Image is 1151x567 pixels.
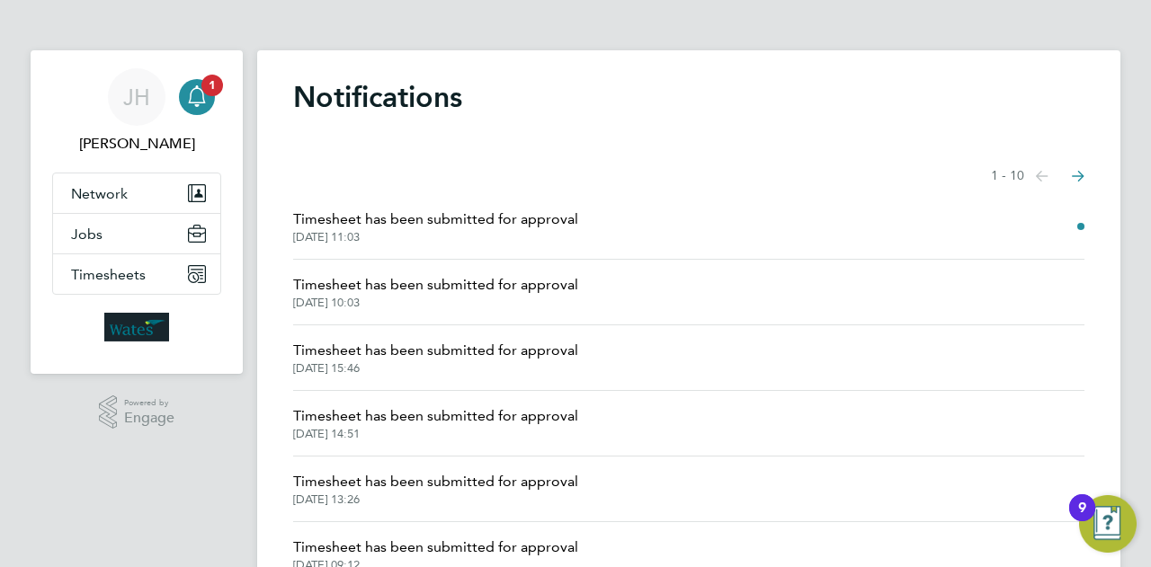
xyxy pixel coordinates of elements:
span: 1 - 10 [991,167,1024,185]
span: [DATE] 10:03 [293,296,578,310]
button: Open Resource Center, 9 new notifications [1079,495,1137,553]
a: Timesheet has been submitted for approval[DATE] 10:03 [293,274,578,310]
span: Powered by [124,395,174,411]
span: JH [123,85,150,109]
a: JH[PERSON_NAME] [52,68,221,155]
a: Go to home page [52,313,221,341]
button: Timesheets [53,254,220,294]
span: Timesheet has been submitted for approval [293,274,578,296]
span: Timesheet has been submitted for approval [293,536,578,558]
span: [DATE] 11:03 [293,230,578,244]
span: Timesheet has been submitted for approval [293,471,578,492]
button: Jobs [53,214,220,253]
a: Timesheet has been submitted for approval[DATE] 11:03 [293,208,578,244]
span: Jobs [71,226,103,243]
span: Network [71,185,128,202]
span: Engage [124,411,174,426]
span: James Hunter [52,133,221,155]
span: Timesheet has been submitted for approval [293,208,578,230]
img: wates-logo-retina.png [104,313,169,341]
a: Timesheet has been submitted for approval[DATE] 13:26 [293,471,578,507]
a: Powered byEngage [99,395,175,430]
div: 9 [1078,508,1086,531]
span: Timesheet has been submitted for approval [293,405,578,427]
nav: Main navigation [31,50,243,374]
span: 1 [201,75,223,96]
a: Timesheet has been submitted for approval[DATE] 14:51 [293,405,578,441]
a: Timesheet has been submitted for approval[DATE] 15:46 [293,340,578,376]
span: Timesheets [71,266,146,283]
h1: Notifications [293,79,1084,115]
span: Timesheet has been submitted for approval [293,340,578,361]
span: [DATE] 14:51 [293,427,578,441]
span: [DATE] 15:46 [293,361,578,376]
nav: Select page of notifications list [991,158,1084,194]
a: 1 [179,68,215,126]
button: Network [53,173,220,213]
span: [DATE] 13:26 [293,492,578,507]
